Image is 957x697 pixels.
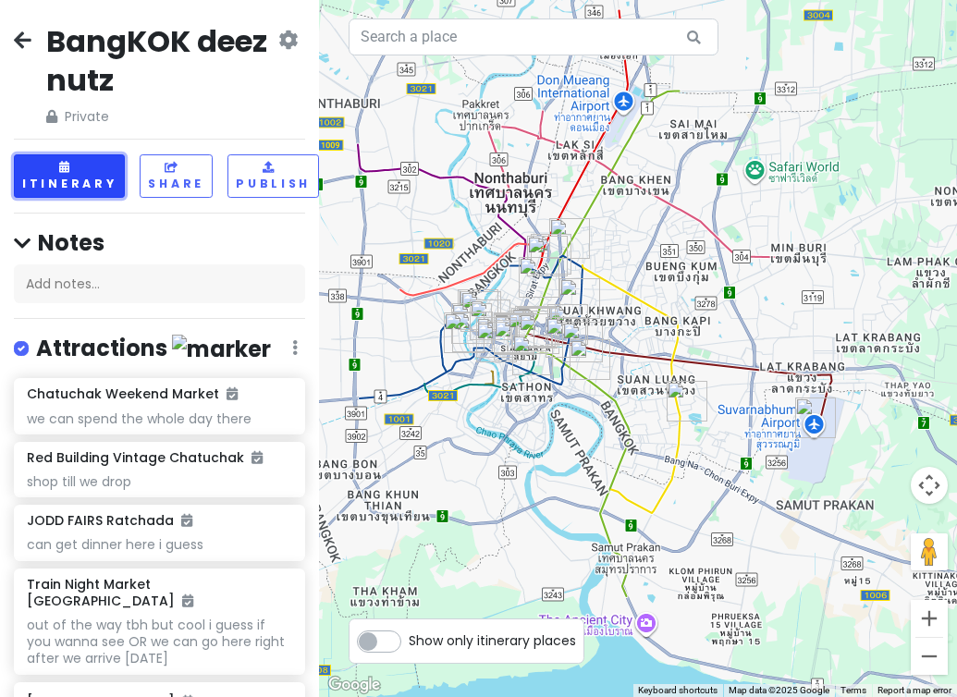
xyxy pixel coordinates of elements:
div: Banthat Thong Road [494,312,534,353]
div: Mae Varee [570,339,610,380]
h6: JODD FAIRS Ratchada [27,512,192,529]
h4: Attractions [36,334,271,364]
div: แป๊ะเม้ง อร่อยรอบดึก [549,218,590,259]
div: Ice Cream Samosorn [494,314,534,355]
div: shop till we drop [27,473,291,490]
span: Private [46,106,275,127]
span: Map data ©2025 Google [729,685,829,695]
h4: Notes [14,228,305,257]
img: Google [324,673,385,697]
button: Itinerary [14,154,125,198]
div: JODD FAIRS Ratchada [559,278,600,319]
h6: Train Night Market [GEOGRAPHIC_DATA] [27,576,291,609]
button: Zoom out [911,638,948,675]
div: Somtum Der [512,335,553,375]
img: marker [172,335,271,363]
div: can get dinner here i guess [27,536,291,553]
div: Wat Arun [444,312,485,353]
div: House of HEALS [519,313,559,354]
div: Train Night Market Srinagarindra [667,381,707,422]
div: Suvarnabhumi Airport [795,397,836,438]
div: Jeh O Chula Banthatthong [494,313,534,354]
div: Red Building Vintage Chatuchak [527,236,568,276]
div: Khaosan Road [460,291,501,332]
div: RONGROS [452,312,493,352]
h2: BangKOK deez nutz [46,22,275,99]
a: Open this area in Google Maps (opens a new window) [324,673,385,697]
div: Add notes... [14,264,305,303]
button: Zoom in [911,600,948,637]
a: Terms (opens in new tab) [840,685,866,695]
div: The Grand Palace [451,303,492,344]
div: Bangkok Thailand Temple [547,304,588,345]
div: NAMA Japanese and Seafood Buffet [515,306,556,347]
i: Added to itinerary [182,594,193,607]
button: Map camera controls [911,467,948,504]
div: out of the way tbh but cool i guess if you wanna see OR we can go here right after we arrive [DATE] [27,617,291,667]
i: Added to itinerary [181,514,192,527]
div: Myth I Bangkok Street food | Best mango sticky rice [458,289,498,330]
div: Siam Square [508,311,548,351]
i: Added to itinerary [227,387,238,400]
h6: Red Building Vintage Chatuchak [27,449,263,466]
button: Drag Pegman onto the map to open Street View [911,533,948,570]
div: Siam Paragon [511,308,552,348]
div: we can spend the whole day there [27,410,291,427]
div: Nara Thai Cuisine Central World [517,308,558,348]
button: Keyboard shortcuts [638,684,718,697]
a: Report a map error [877,685,951,695]
input: Search a place [349,18,718,55]
div: Song Wat Road [476,322,517,362]
div: Thipsamai Padthai Pratoopee [470,300,510,340]
span: Show only itinerary places [409,630,576,651]
div: Paknang.bkk [519,257,559,298]
div: Chinatown Bangkok [476,317,517,358]
i: Added to itinerary [252,451,263,464]
div: E-Gokart Track สนามโกคาร์ทไฟฟ้า (Banthat Thong Road, Chula 28) 电动卡丁车赛道 [494,320,534,361]
div: Chatuchak Weekend Market [531,234,571,275]
button: Share [140,154,213,198]
h6: Chatuchak Weekend Market [27,385,238,402]
button: Publish [227,154,319,198]
div: Metropolis Suites Bangkok, Tapestry Collection by Hilton [562,322,603,362]
div: Madam Saranair Thai Food restaurant [546,317,586,358]
div: The Cheesecake Factory [517,307,558,348]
